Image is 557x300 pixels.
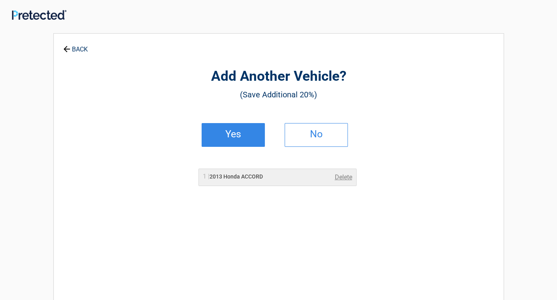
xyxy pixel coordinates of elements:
[12,10,66,20] img: Main Logo
[293,131,340,137] h2: No
[97,88,460,101] h3: (Save Additional 20%)
[62,39,89,53] a: BACK
[203,173,263,181] h2: 2013 Honda ACCORD
[203,173,210,180] span: 1 |
[210,131,257,137] h2: Yes
[335,173,352,182] a: Delete
[97,67,460,86] h2: Add Another Vehicle?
